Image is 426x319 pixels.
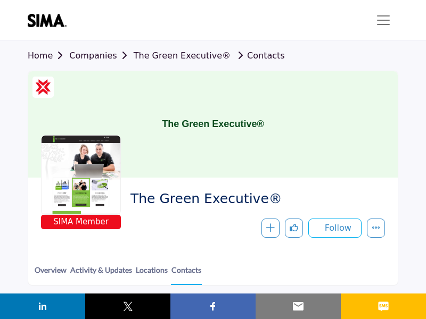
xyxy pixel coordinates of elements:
[377,300,390,313] img: sms sharing button
[162,71,264,178] h1: The Green Executive®
[368,10,398,31] button: Toggle navigation
[130,190,377,208] span: The Green Executive®
[28,51,69,61] a: Home
[285,219,303,238] button: Like
[28,14,72,27] img: site Logo
[69,51,133,61] a: Companies
[233,51,285,61] a: Contacts
[367,219,385,238] button: More details
[35,79,51,95] img: CSP Certified
[292,300,305,313] img: email sharing button
[171,264,202,285] a: Contacts
[308,219,362,238] button: Follow
[70,264,133,284] a: Activity & Updates
[134,51,231,61] a: The Green Executive®
[43,216,119,228] span: SIMA Member
[121,300,134,313] img: twitter sharing button
[34,264,67,284] a: Overview
[135,264,168,284] a: Locations
[36,300,49,313] img: linkedin sharing button
[207,300,219,313] img: facebook sharing button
